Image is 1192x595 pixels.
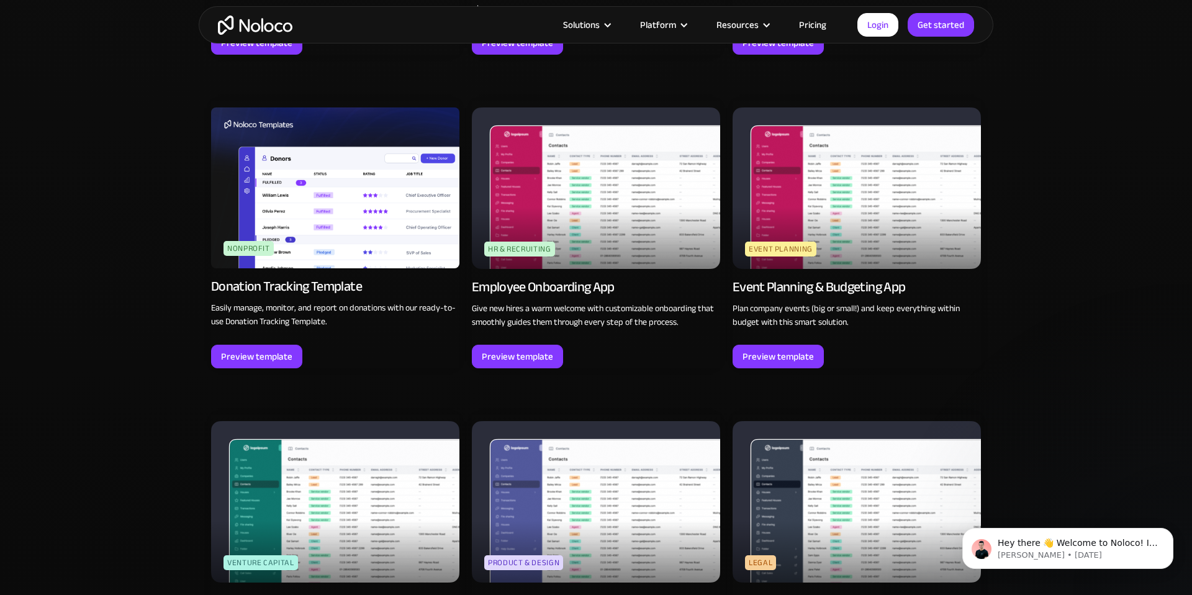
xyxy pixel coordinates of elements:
[548,17,625,33] div: Solutions
[223,241,274,256] div: Nonprofit
[484,242,555,257] div: HR & Recruiting
[472,278,615,296] div: Employee Onboarding App
[783,17,842,33] a: Pricing
[743,348,814,365] div: Preview template
[733,302,981,329] p: Plan company events (big or small!) and keep everything within budget with this smart solution.
[472,101,720,368] a: HR & RecruitingEmployee Onboarding AppGive new hires a warm welcome with customizable onboarding ...
[908,13,974,37] a: Get started
[223,555,298,570] div: Venture Capital
[563,17,600,33] div: Solutions
[944,502,1192,589] iframe: Intercom notifications message
[857,13,898,37] a: Login
[716,17,759,33] div: Resources
[211,101,459,368] a: NonprofitDonation Tracking TemplateEasily manage, monitor, and report on donations with our ready...
[211,278,362,295] div: Donation Tracking Template
[745,242,816,257] div: Event Planning
[472,302,720,329] p: Give new hires a warm welcome with customizable onboarding that smoothly guides them through ever...
[482,35,553,51] div: Preview template
[701,17,783,33] div: Resources
[482,348,553,365] div: Preview template
[625,17,701,33] div: Platform
[640,17,676,33] div: Platform
[221,35,292,51] div: Preview template
[743,35,814,51] div: Preview template
[733,278,905,296] div: Event Planning & Budgeting App
[745,555,776,570] div: Legal
[221,348,292,365] div: Preview template
[733,101,981,368] a: Event PlanningEvent Planning & Budgeting AppPlan company events (big or small!) and keep everythi...
[211,301,459,329] p: Easily manage, monitor, and report on donations with our ready-to-use Donation Tracking Template.
[484,555,563,570] div: Product & Design
[218,16,292,35] a: home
